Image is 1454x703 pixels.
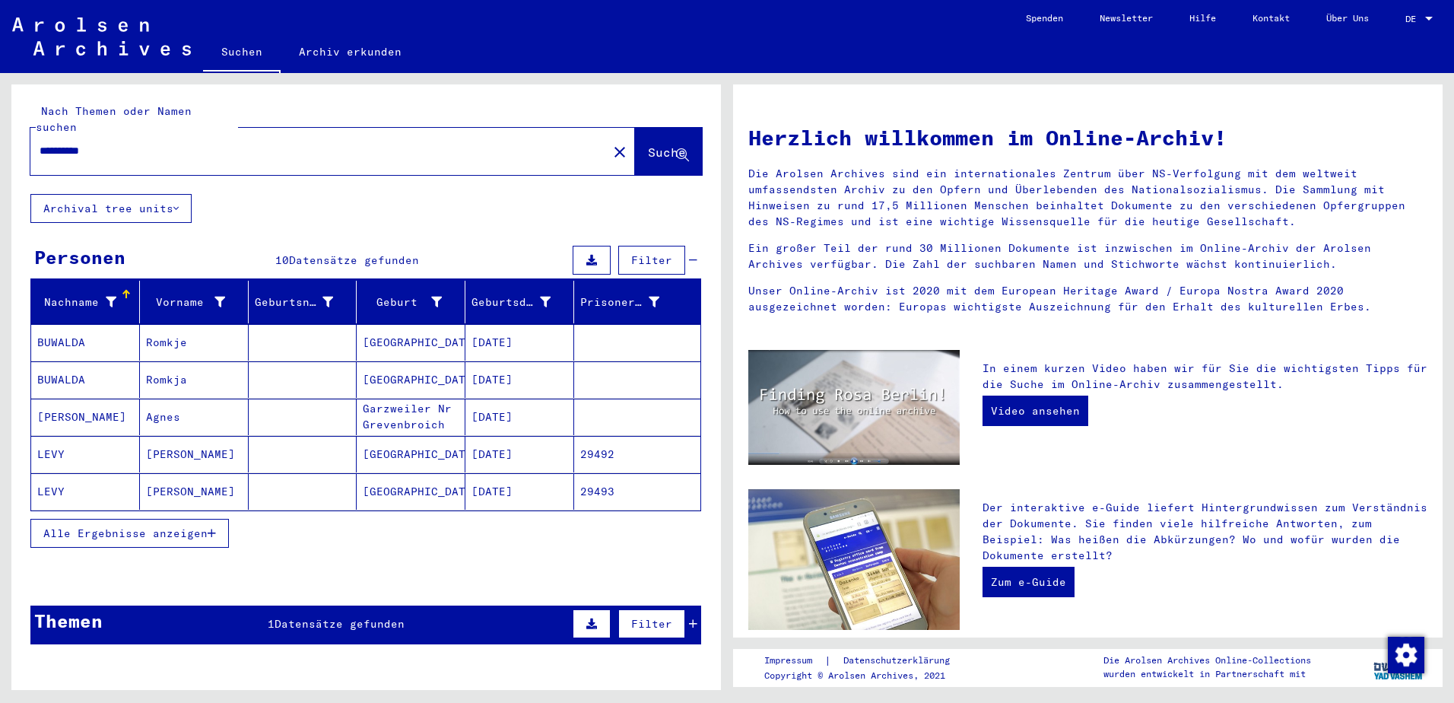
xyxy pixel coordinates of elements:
div: Prisoner # [580,294,659,310]
mat-cell: [DATE] [465,399,574,435]
p: Die Arolsen Archives Online-Collections [1103,654,1311,667]
mat-cell: Agnes [140,399,249,435]
div: Geburtsname [255,294,334,310]
mat-header-cell: Prisoner # [574,281,700,323]
span: Suche [648,145,686,160]
mat-cell: BUWALDA [31,324,140,361]
span: Datensätze gefunden [275,617,405,631]
div: | [764,653,968,669]
span: Filter [631,253,672,267]
a: Datenschutzerklärung [831,653,968,669]
mat-icon: close [611,143,629,161]
mat-header-cell: Geburtsdatum [465,281,574,323]
mat-header-cell: Vorname [140,281,249,323]
div: Vorname [146,294,225,310]
span: 10 [275,253,289,267]
mat-cell: [GEOGRAPHIC_DATA] [357,361,465,398]
div: Vorname [146,290,248,314]
img: eguide.jpg [748,489,960,630]
mat-cell: Garzweiler Nr Grevenbroich [357,399,465,435]
mat-cell: [DATE] [465,436,574,472]
mat-cell: [DATE] [465,361,574,398]
img: Zustimmung ändern [1388,637,1424,673]
p: Unser Online-Archiv ist 2020 mit dem European Heritage Award / Europa Nostra Award 2020 ausgezeic... [748,283,1427,315]
mat-header-cell: Nachname [31,281,140,323]
div: Zustimmung ändern [1387,636,1424,673]
mat-cell: [GEOGRAPHIC_DATA] [357,436,465,472]
img: Arolsen_neg.svg [12,17,191,56]
a: Archiv erkunden [281,33,420,70]
mat-cell: BUWALDA [31,361,140,398]
div: Geburtsdatum [471,294,551,310]
button: Archival tree units [30,194,192,223]
div: Geburtsdatum [471,290,573,314]
mat-cell: [PERSON_NAME] [140,473,249,510]
mat-header-cell: Geburt‏ [357,281,465,323]
img: yv_logo.png [1370,648,1427,686]
mat-cell: [GEOGRAPHIC_DATA] [357,473,465,510]
a: Zum e-Guide [983,567,1075,597]
span: Alle Ergebnisse anzeigen [43,526,208,540]
mat-cell: [DATE] [465,324,574,361]
mat-cell: Romkja [140,361,249,398]
p: In einem kurzen Video haben wir für Sie die wichtigsten Tipps für die Suche im Online-Archiv zusa... [983,361,1427,393]
mat-header-cell: Geburtsname [249,281,357,323]
p: wurden entwickelt in Partnerschaft mit [1103,667,1311,681]
div: Prisoner # [580,290,682,314]
mat-cell: [PERSON_NAME] [31,399,140,435]
div: Geburtsname [255,290,357,314]
mat-cell: LEVY [31,473,140,510]
div: Geburt‏ [363,290,465,314]
h1: Herzlich willkommen im Online-Archiv! [748,122,1427,154]
a: Impressum [764,653,824,669]
p: Ein großer Teil der rund 30 Millionen Dokumente ist inzwischen im Online-Archiv der Arolsen Archi... [748,240,1427,272]
a: Suchen [203,33,281,73]
button: Clear [605,136,635,167]
mat-label: Nach Themen oder Namen suchen [36,104,192,134]
p: Copyright © Arolsen Archives, 2021 [764,669,968,682]
mat-cell: [DATE] [465,473,574,510]
div: Themen [34,607,103,635]
div: Geburt‏ [363,294,442,310]
span: Datensätze gefunden [289,253,419,267]
mat-cell: Romkje [140,324,249,361]
div: Personen [34,243,125,271]
button: Filter [618,246,685,275]
mat-cell: LEVY [31,436,140,472]
span: 1 [268,617,275,631]
button: Suche [635,128,702,175]
mat-cell: [GEOGRAPHIC_DATA] [357,324,465,361]
a: Video ansehen [983,396,1088,426]
img: video.jpg [748,350,960,465]
div: Nachname [37,290,139,314]
mat-cell: 29492 [574,436,700,472]
p: Die Arolsen Archives sind ein internationales Zentrum über NS-Verfolgung mit dem weltweit umfasse... [748,166,1427,230]
mat-cell: [PERSON_NAME] [140,436,249,472]
p: Der interaktive e-Guide liefert Hintergrundwissen zum Verständnis der Dokumente. Sie finden viele... [983,500,1427,564]
mat-cell: 29493 [574,473,700,510]
div: Nachname [37,294,116,310]
span: Filter [631,617,672,631]
button: Filter [618,609,685,638]
span: DE [1405,14,1422,24]
button: Alle Ergebnisse anzeigen [30,519,229,548]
